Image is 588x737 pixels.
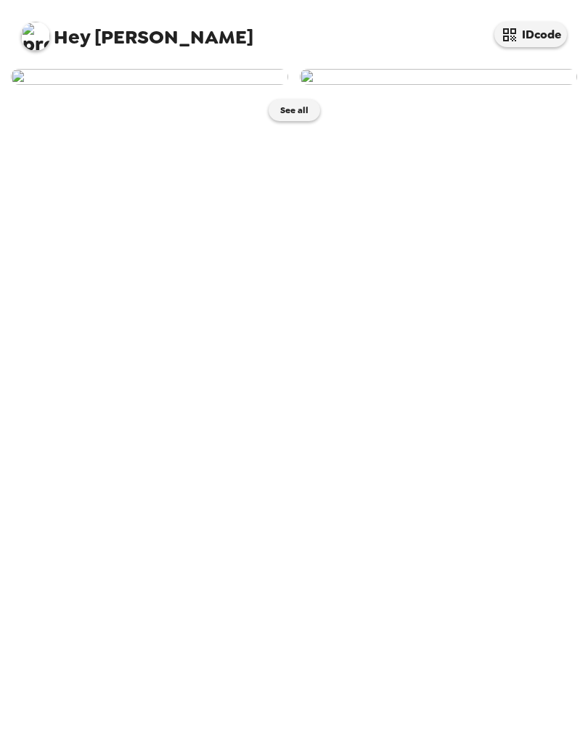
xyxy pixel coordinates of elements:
[494,22,567,47] button: IDcode
[21,15,253,47] span: [PERSON_NAME]
[269,99,320,121] button: See all
[300,69,577,85] img: user-280592
[21,22,50,51] img: profile pic
[54,24,90,50] span: Hey
[11,69,288,85] img: user-280693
